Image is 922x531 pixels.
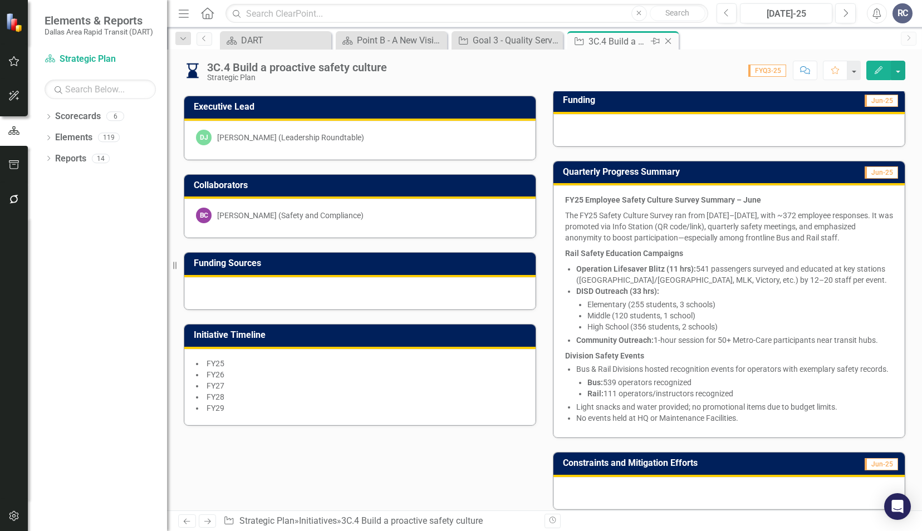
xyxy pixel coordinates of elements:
[339,33,444,47] a: Point B - A New Vision for Mobility in [GEOGRAPHIC_DATA][US_STATE]
[207,392,224,401] span: FY28
[92,154,110,163] div: 14
[865,95,898,107] span: Jun-25
[45,14,153,27] span: Elements & Reports
[239,515,295,526] a: Strategic Plan
[563,95,725,105] h3: Funding
[196,130,212,145] div: DJ
[45,53,156,66] a: Strategic Plan
[207,73,387,82] div: Strategic Plan
[184,62,202,80] img: In Progress
[588,35,648,48] div: 3C.4 Build a proactive safety culture
[748,65,786,77] span: FYQ3-25
[587,378,603,387] strong: Bus:
[98,133,120,142] div: 119
[55,153,86,165] a: Reports
[217,132,364,143] div: [PERSON_NAME] (Leadership Roundtable)
[194,330,530,340] h3: Initiative Timeline
[576,412,893,424] li: No events held at HQ or Maintenance Facilities.
[587,377,893,388] li: 539 operators recognized
[587,321,893,332] li: High School (356 students, 2 schools)
[223,515,536,528] div: » »
[892,3,913,23] button: RC
[565,351,644,360] strong: Division Safety Events
[45,80,156,99] input: Search Below...
[217,210,364,221] div: [PERSON_NAME] (Safety and Compliance)
[865,458,898,470] span: Jun-25
[341,515,483,526] div: 3C.4 Build a proactive safety culture
[473,33,560,47] div: Goal 3 - Quality Service
[299,515,337,526] a: Initiatives
[576,264,696,273] strong: Operation Lifesaver Blitz (11 hrs):
[665,8,689,17] span: Search
[194,180,530,190] h3: Collaborators
[576,263,893,286] li: 541 passengers surveyed and educated at key stations ([GEOGRAPHIC_DATA]/[GEOGRAPHIC_DATA], MLK, V...
[207,404,224,412] span: FY29
[576,287,659,296] strong: DISD Outreach (33 hrs):
[576,336,654,345] strong: Community Outreach:
[6,13,25,32] img: ClearPoint Strategy
[865,166,898,179] span: Jun-25
[194,258,530,268] h3: Funding Sources
[650,6,705,21] button: Search
[194,102,530,112] h3: Executive Lead
[565,249,683,258] strong: Rail Safety Education Campaigns
[576,401,893,412] li: Light snacks and water provided; no promotional items due to budget limits.
[223,33,328,47] a: DART
[565,195,761,204] strong: FY25 Employee Safety Culture Survey Summary – June
[207,381,224,390] span: FY27
[454,33,560,47] a: Goal 3 - Quality Service
[587,310,893,321] li: Middle (120 students, 1 school)
[740,3,832,23] button: [DATE]-25
[196,208,212,223] div: BC
[587,299,893,310] li: Elementary (255 students, 3 schools)
[563,458,831,468] h3: Constraints and Mitigation Efforts
[587,388,893,399] li: 111 operators/instructors recognized
[884,493,911,520] div: Open Intercom Messenger
[576,335,893,346] li: 1-hour session for 50+ Metro-Care participants near transit hubs.
[45,27,153,36] small: Dallas Area Rapid Transit (DART)
[55,131,92,144] a: Elements
[225,4,708,23] input: Search ClearPoint...
[207,370,224,379] span: FY26
[241,33,328,47] div: DART
[563,167,822,177] h3: Quarterly Progress Summary
[357,33,444,47] div: Point B - A New Vision for Mobility in [GEOGRAPHIC_DATA][US_STATE]
[565,208,893,245] p: The FY25 Safety Culture Survey ran from [DATE]–[DATE], with ~372 employee responses. It was promo...
[744,7,828,21] div: [DATE]-25
[587,389,604,398] strong: Rail:
[207,61,387,73] div: 3C.4 Build a proactive safety culture
[576,363,893,399] li: Bus & Rail Divisions hosted recognition events for operators with exemplary safety records.
[106,112,124,121] div: 6
[55,110,101,123] a: Scorecards
[207,359,224,368] span: FY25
